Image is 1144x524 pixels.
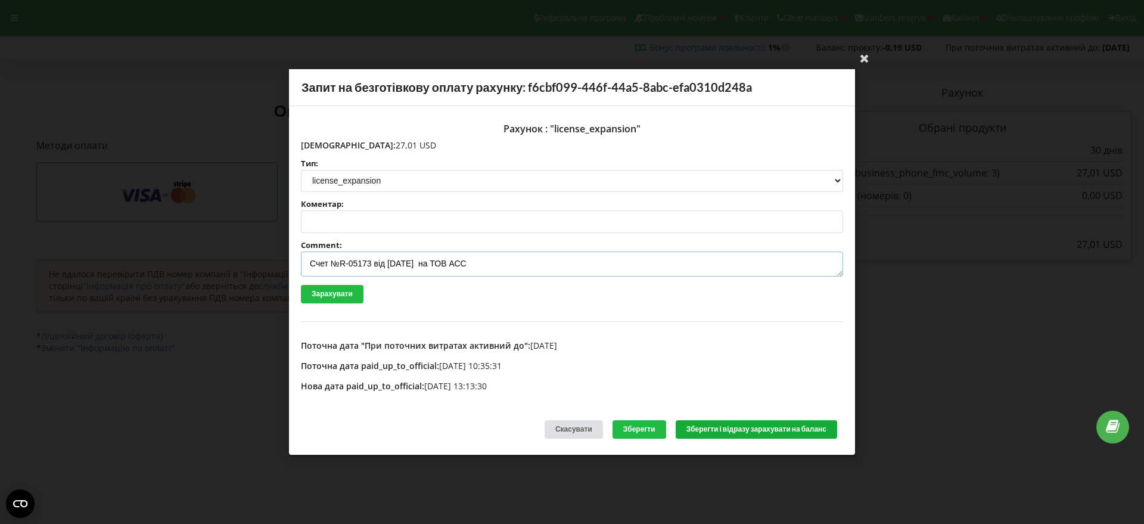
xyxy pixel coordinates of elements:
[301,241,843,249] label: Comment:
[301,160,843,168] label: Тип:
[289,69,855,106] div: Запит на безготівкову оплату рахунку: f6cbf099-446f-44a5-8abc-efa0310d248a
[301,360,843,372] p: [DATE] 10:35:31
[301,139,396,151] span: [DEMOGRAPHIC_DATA]:
[676,420,837,439] button: Зберегти і відразу зарахувати на баланс
[301,200,843,208] label: Коментар:
[301,285,363,303] button: Зарахувати
[301,118,843,139] div: Рахунок : "license_expansion"
[613,420,666,439] button: Зберегти
[301,360,439,371] span: Поточна дата paid_up_to_official:
[301,380,424,392] span: Нова дата paid_up_to_official:
[6,489,35,518] button: Open CMP widget
[545,420,603,439] div: Скасувати
[301,340,843,352] p: [DATE]
[301,340,530,351] span: Поточна дата "При поточних витратах активний до":
[301,380,843,392] p: [DATE] 13:13:30
[301,139,843,151] p: 27,01 USD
